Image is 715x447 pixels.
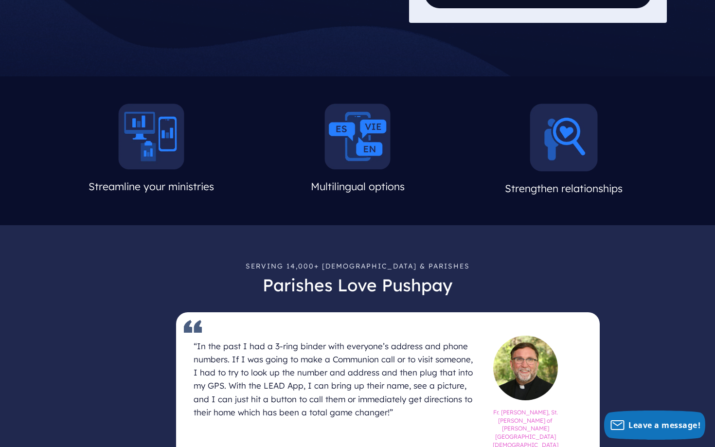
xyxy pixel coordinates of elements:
span: Leave a message! [628,420,700,430]
h4: “In the past I had a 3-ring binder with everyone’s address and phone numbers. If I was going to m... [194,336,473,423]
span: Multilingual options [311,180,405,193]
span: Strengthen relationships [505,182,623,195]
button: Leave a message! [604,411,705,440]
span: Streamline your ministries [89,180,214,193]
h3: Parishes Love Pushpay [56,274,659,304]
p: Serving 14,000+ [DEMOGRAPHIC_DATA] & Parishes [56,256,659,274]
